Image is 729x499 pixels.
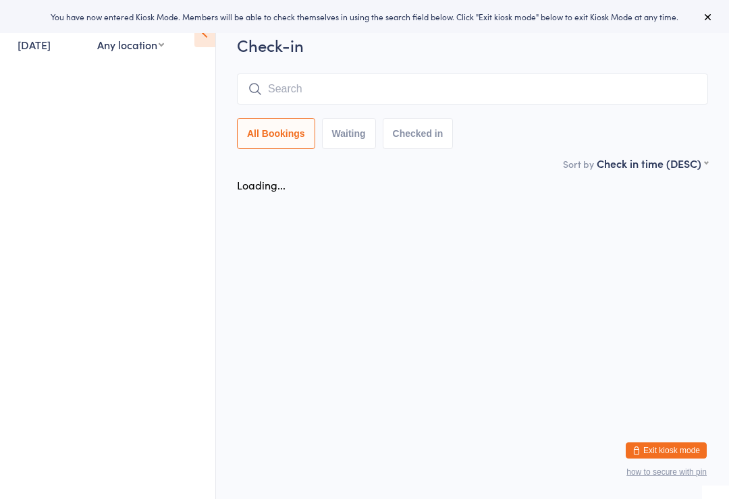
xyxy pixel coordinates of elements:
button: how to secure with pin [626,467,707,477]
button: All Bookings [237,118,315,149]
label: Sort by [563,157,594,171]
button: Exit kiosk mode [626,442,707,459]
button: Checked in [383,118,454,149]
a: [DATE] [18,37,51,52]
div: Any location [97,37,164,52]
div: You have now entered Kiosk Mode. Members will be able to check themselves in using the search fie... [22,11,707,22]
h2: Check-in [237,34,708,56]
div: Loading... [237,177,286,192]
div: Check in time (DESC) [597,156,708,171]
input: Search [237,74,708,105]
button: Waiting [322,118,376,149]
